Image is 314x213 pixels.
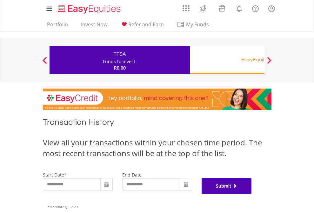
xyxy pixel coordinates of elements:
[231,2,247,14] a: Notifications
[78,21,110,31] a: Invest Now
[43,89,271,110] img: EasyCredit Promotion Banner
[202,178,252,194] button: Submit
[263,60,276,66] button: Next
[247,2,264,14] a: FAQ's and Support
[43,137,271,159] div: View all your transactions within your chosen time period. The most recent transactions will be a...
[183,5,190,12] img: grid-menu-icon.svg
[56,2,123,14] a: Home page
[43,172,64,178] label: start date
[177,20,218,29] span: My Funds
[103,58,137,65] div: Funds to invest:
[44,21,70,31] a: Portfolio
[217,3,227,13] img: vouchers-v2.svg
[57,4,123,14] img: EasyEquities_Logo.png
[212,2,231,13] a: Vouchers
[122,172,142,178] label: end date
[198,3,208,13] img: thrive-v2.svg
[114,65,126,71] span: R0.00
[118,21,166,31] a: Refer and Earn
[178,2,194,12] a: AppsGrid
[48,204,78,209] span: Mandatory Fields
[43,116,271,131] h1: Transaction History
[53,50,186,58] div: TFSA
[38,60,51,66] button: Previous
[264,2,280,16] a: My Profile
[128,21,164,28] span: Refer and Earn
